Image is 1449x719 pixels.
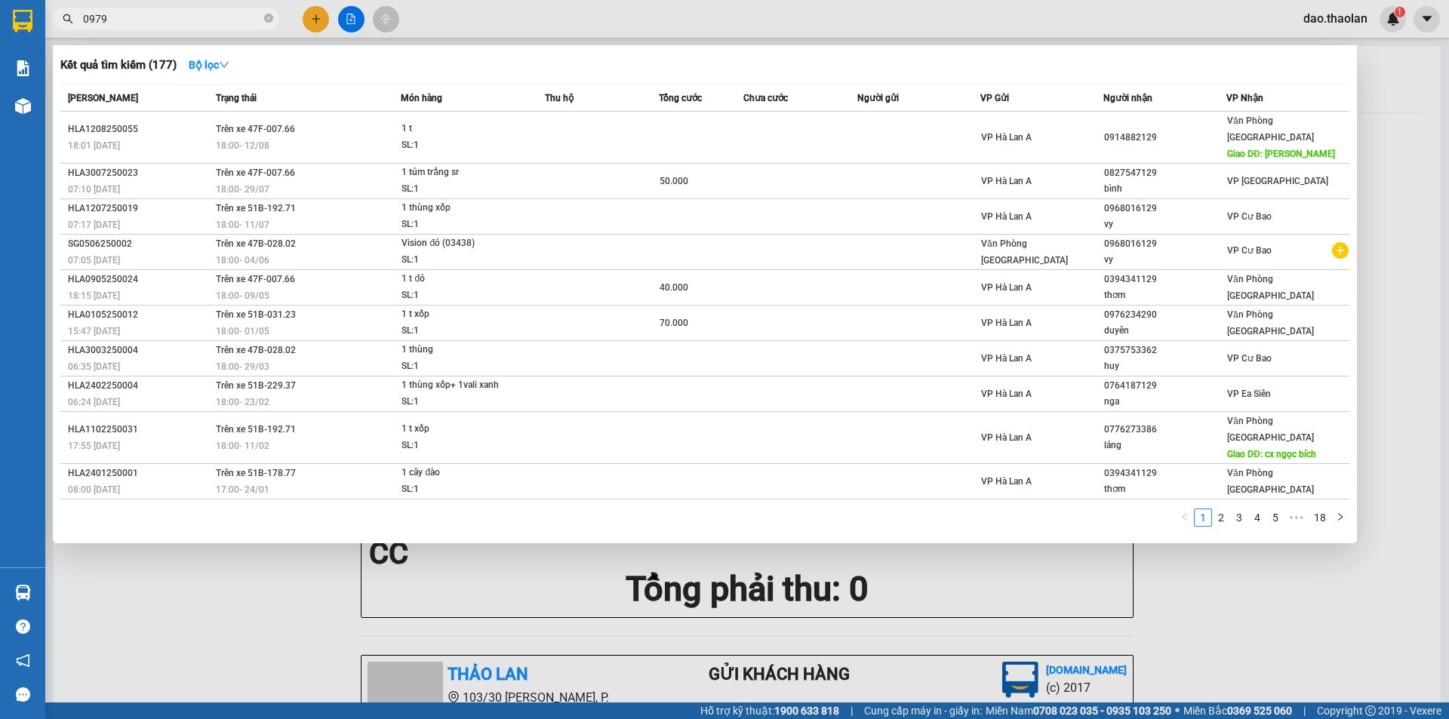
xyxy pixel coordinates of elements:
[981,132,1032,143] span: VP Hà Lan A
[1104,236,1226,252] div: 0968016129
[216,441,269,451] span: 18:00 - 11/02
[1284,509,1309,527] li: Next 5 Pages
[981,432,1032,443] span: VP Hà Lan A
[401,421,515,438] div: 1 t xốp
[189,59,229,71] strong: Bộ lọc
[1309,509,1331,526] a: 18
[401,235,515,252] div: Vision đỏ (03438)
[1104,201,1226,217] div: 0968016129
[219,60,229,70] span: down
[216,380,296,391] span: Trên xe 51B-229.37
[216,140,269,151] span: 18:00 - 12/08
[1104,438,1226,453] div: láng
[15,60,31,76] img: solution-icon
[1104,217,1226,232] div: vy
[1284,509,1309,527] span: •••
[1227,353,1272,364] span: VP Cư Bao
[1104,252,1226,268] div: vy
[401,438,515,454] div: SL: 1
[401,377,515,394] div: 1 thùng xốp+ 1vali xanh
[68,93,138,103] span: [PERSON_NAME]
[1226,93,1263,103] span: VP Nhận
[216,290,269,301] span: 18:00 - 09/05
[216,124,295,134] span: Trên xe 47F-007.66
[401,306,515,323] div: 1 t xốp
[1176,509,1194,527] button: left
[401,465,515,481] div: 1 cây đào
[216,468,296,478] span: Trên xe 51B-178.77
[216,184,269,195] span: 18:00 - 29/07
[13,10,32,32] img: logo-vxr
[216,167,295,178] span: Trên xe 47F-007.66
[401,137,515,154] div: SL: 1
[264,14,273,23] span: close-circle
[83,11,261,27] input: Tìm tên, số ĐT hoặc mã đơn
[1336,512,1345,521] span: right
[68,307,211,323] div: HLA0105250012
[68,184,120,195] span: 07:10 [DATE]
[216,424,296,435] span: Trên xe 51B-192.71
[216,484,269,495] span: 17:00 - 24/01
[60,57,177,73] h3: Kết quả tìm kiếm ( 177 )
[16,619,30,634] span: question-circle
[68,343,211,358] div: HLA3003250004
[1104,422,1226,438] div: 0776273386
[1104,287,1226,303] div: thơm
[1227,115,1314,143] span: Văn Phòng [GEOGRAPHIC_DATA]
[743,93,788,103] span: Chưa cước
[68,397,120,407] span: 06:24 [DATE]
[1227,211,1272,222] span: VP Cư Bao
[216,238,296,249] span: Trên xe 47B-028.02
[68,255,120,266] span: 07:05 [DATE]
[1331,509,1349,527] li: Next Page
[981,389,1032,399] span: VP Hà Lan A
[1249,509,1266,526] a: 4
[216,397,269,407] span: 18:00 - 23/02
[68,441,120,451] span: 17:55 [DATE]
[1104,323,1226,339] div: duyên
[68,201,211,217] div: HLA1207250019
[981,476,1032,487] span: VP Hà Lan A
[980,93,1009,103] span: VP Gửi
[68,326,120,336] span: 15:47 [DATE]
[1104,307,1226,323] div: 0976234290
[1227,449,1316,459] span: Giao DĐ: cx ngọc bích
[68,484,120,495] span: 08:00 [DATE]
[68,121,211,137] div: HLA1208250055
[1230,509,1248,527] li: 3
[216,203,296,214] span: Trên xe 51B-192.71
[68,220,120,230] span: 07:17 [DATE]
[981,238,1068,266] span: Văn Phòng [GEOGRAPHIC_DATA]
[1227,149,1335,159] span: Giao DĐ: [PERSON_NAME]
[1212,509,1230,527] li: 2
[216,255,269,266] span: 18:00 - 04/06
[1180,512,1189,521] span: left
[68,466,211,481] div: HLA2401250001
[1227,416,1314,443] span: Văn Phòng [GEOGRAPHIC_DATA]
[401,181,515,198] div: SL: 1
[981,282,1032,293] span: VP Hà Lan A
[1227,468,1314,495] span: Văn Phòng [GEOGRAPHIC_DATA]
[981,176,1032,186] span: VP Hà Lan A
[659,93,702,103] span: Tổng cước
[1104,343,1226,358] div: 0375753362
[401,164,515,181] div: 1 túm trắng sr
[68,361,120,372] span: 06:35 [DATE]
[401,323,515,340] div: SL: 1
[401,358,515,375] div: SL: 1
[15,585,31,601] img: warehouse-icon
[1104,358,1226,374] div: huy
[401,481,515,498] div: SL: 1
[660,176,688,186] span: 50.000
[216,93,257,103] span: Trạng thái
[401,252,515,269] div: SL: 1
[981,318,1032,328] span: VP Hà Lan A
[216,220,269,230] span: 18:00 - 11/07
[68,290,120,301] span: 18:15 [DATE]
[68,165,211,181] div: HLA3007250023
[1231,509,1247,526] a: 3
[1104,181,1226,197] div: bình
[1103,93,1152,103] span: Người nhận
[216,274,295,284] span: Trên xe 47F-007.66
[15,98,31,114] img: warehouse-icon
